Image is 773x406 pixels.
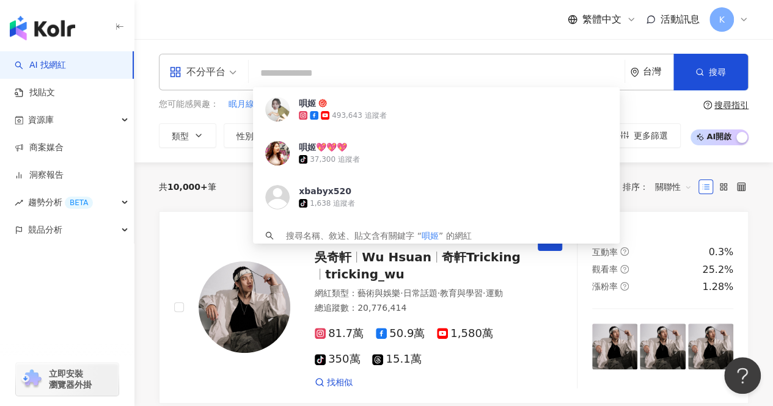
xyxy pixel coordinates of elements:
[291,98,327,111] button: 機車旅遊
[159,98,219,111] span: 您可能感興趣：
[315,288,523,300] div: 網紅類型 ：
[337,98,371,111] span: 機車裝備
[15,142,64,154] a: 商案媒合
[169,62,225,82] div: 不分平台
[643,67,673,77] div: 台灣
[15,59,66,71] a: searchAI 找網紅
[65,197,93,209] div: BETA
[292,98,326,111] span: 機車旅遊
[15,87,55,99] a: 找貼文
[634,131,668,140] span: 更多篩選
[236,131,254,141] span: 性別
[582,13,621,26] span: 繁體中文
[403,288,437,298] span: 日常話題
[437,327,493,340] span: 1,580萬
[325,267,405,281] span: tricking_wu
[169,66,181,78] span: appstore
[159,211,749,404] a: KOL Avatar吳奇軒Wu Hsuan奇軒Trickingtricking_wu網紅類型：藝術與娛樂·日常話題·教育與學習·運動總追蹤數：20,776,41481.7萬50.9萬1,580萬...
[315,353,360,366] span: 350萬
[521,131,573,141] span: 合作費用預估
[315,377,353,389] a: 找相似
[159,123,216,148] button: 類型
[15,169,64,181] a: 洞察報告
[28,106,54,134] span: 資源庫
[724,357,761,394] iframe: Help Scout Beacon - Open
[28,189,93,216] span: 趨勢分析
[592,281,618,291] span: 漲粉率
[708,245,733,259] div: 0.3%
[623,177,698,197] div: 排序：
[592,264,618,274] span: 觀看率
[228,98,255,111] button: 眠月線
[288,123,354,148] button: 追蹤數
[442,250,521,264] span: 奇軒Tricking
[673,54,748,90] button: 搜尋
[620,282,629,291] span: question-circle
[376,327,425,340] span: 50.9萬
[620,265,629,274] span: question-circle
[483,288,485,298] span: ·
[362,250,431,264] span: Wu Hsuan
[375,131,400,141] span: 互動率
[448,131,474,141] span: 觀看率
[315,327,364,340] span: 81.7萬
[400,288,403,298] span: ·
[372,353,421,366] span: 15.1萬
[336,98,372,111] button: 機車裝備
[485,288,502,298] span: 運動
[28,216,62,244] span: 競品分析
[440,288,483,298] span: 教育與學習
[630,68,639,77] span: environment
[640,324,685,369] img: post-image
[620,247,629,256] span: question-circle
[167,182,208,192] span: 10,000+
[719,13,724,26] span: K
[20,369,43,389] img: chrome extension
[661,13,700,25] span: 活動訊息
[172,131,189,141] span: 類型
[301,131,327,141] span: 追蹤數
[315,302,523,314] div: 總追蹤數 ： 20,776,414
[709,67,726,77] span: 搜尋
[224,123,281,148] button: 性別
[688,324,733,369] img: post-image
[508,123,600,148] button: 合作費用預估
[435,123,501,148] button: 觀看率
[10,16,75,40] img: logo
[703,101,712,109] span: question-circle
[714,100,749,110] div: 搜尋指引
[327,377,353,389] span: 找相似
[607,123,681,148] button: 更多篩選
[592,247,618,257] span: 互動率
[49,368,92,390] span: 立即安裝 瀏覽器外掛
[702,263,733,277] div: 25.2%
[229,98,254,111] span: 眠月線
[264,98,282,111] button: 女賽
[315,250,351,264] span: 吳奇軒
[265,98,282,111] span: 女賽
[357,288,400,298] span: 藝術與娛樂
[199,261,290,353] img: KOL Avatar
[702,280,733,294] div: 1.28%
[16,363,119,396] a: chrome extension立即安裝 瀏覽器外掛
[159,182,216,192] div: 共 筆
[362,123,428,148] button: 互動率
[655,177,692,197] span: 關聯性
[15,198,23,207] span: rise
[592,324,637,369] img: post-image
[437,288,439,298] span: ·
